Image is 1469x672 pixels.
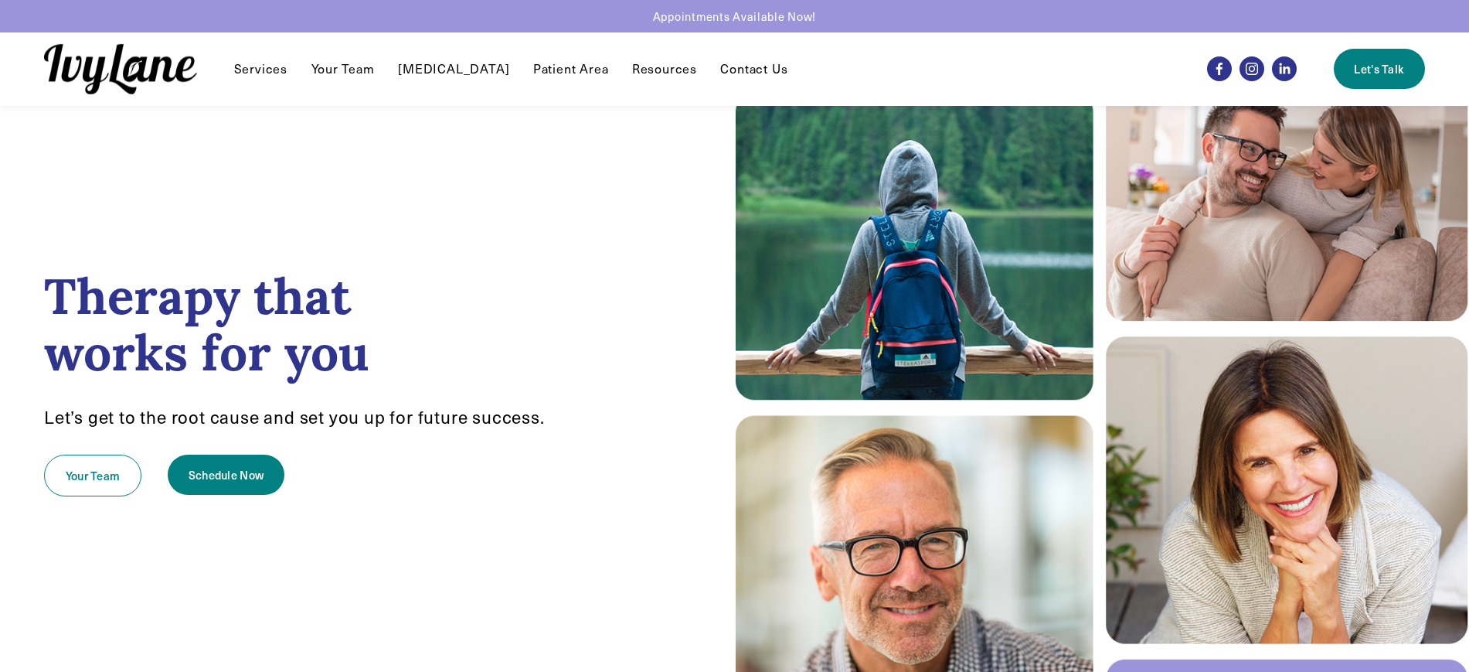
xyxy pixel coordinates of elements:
a: Facebook [1207,56,1232,81]
a: [MEDICAL_DATA] [398,60,509,78]
a: Your Team [311,60,375,78]
a: Let's Talk [1334,49,1425,89]
a: Patient Area [533,60,609,78]
a: Schedule Now [168,455,284,495]
a: folder dropdown [632,60,697,78]
a: Instagram [1239,56,1264,81]
a: Your Team [44,455,141,496]
span: Resources [632,61,697,77]
strong: Therapy that works for you [44,264,369,384]
span: Services [234,61,287,77]
img: Ivy Lane Counseling &mdash; Therapy that works for you [44,44,197,94]
a: folder dropdown [234,60,287,78]
a: LinkedIn [1272,56,1297,81]
span: Let’s get to the root cause and set you up for future success. [44,405,545,428]
a: Contact Us [720,60,787,78]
